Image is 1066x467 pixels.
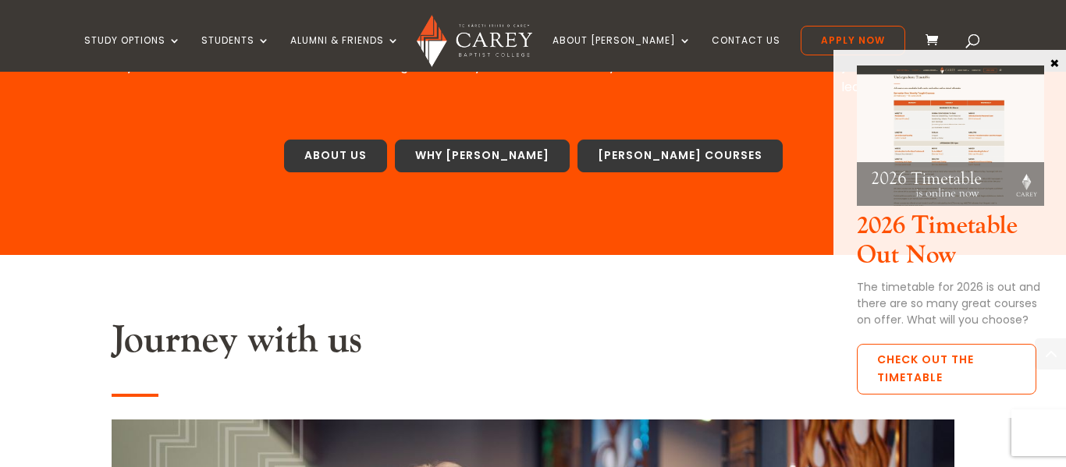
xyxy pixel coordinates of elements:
a: Students [201,35,270,72]
a: Study Options [84,35,181,72]
a: About [PERSON_NAME] [553,35,691,72]
p: The timetable for 2026 is out and there are so many great courses on offer. What will you choose? [857,278,1044,327]
a: Alumni & Friends [290,35,400,72]
a: Why [PERSON_NAME] [395,140,570,172]
img: 2026 Timetable [857,65,1044,206]
button: Close [1046,55,1062,69]
img: Carey Baptist College [417,15,531,67]
a: About Us [284,140,387,172]
a: Contact Us [712,35,780,72]
a: Check out the Timetable [857,343,1036,394]
h3: 2026 Timetable Out Now [857,211,1044,278]
h2: Journey with us [112,318,954,371]
a: [PERSON_NAME] Courses [577,140,783,172]
a: 2026 Timetable [857,193,1044,211]
a: Apply Now [801,26,905,55]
